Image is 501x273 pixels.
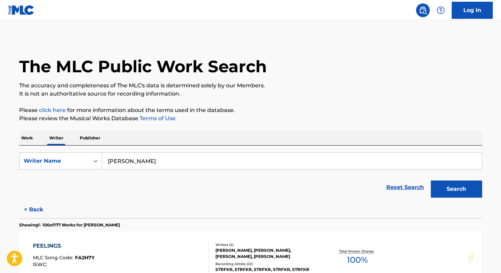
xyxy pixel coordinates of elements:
[138,115,176,122] a: Terms of Use
[19,90,482,98] p: It is not an authoritative source for recording information.
[452,2,493,19] a: Log In
[383,180,427,195] a: Reset Search
[47,131,65,145] p: Writer
[215,261,319,266] div: Recording Artists ( 22 )
[416,3,430,17] a: Public Search
[215,266,319,273] div: STRFKR, STRFKR, STRFKR, STRFKR, STRFKR
[39,107,66,113] a: click here
[33,261,49,268] span: ISWC :
[19,131,35,145] p: Work
[469,247,473,268] div: Drag
[434,3,448,17] div: Help
[437,6,445,14] img: help
[431,181,482,198] button: Search
[8,5,35,15] img: MLC Logo
[215,242,319,247] div: Writers ( 4 )
[19,82,482,90] p: The accuracy and completeness of The MLC's data is determined solely by our Members.
[347,254,368,266] span: 100 %
[33,242,95,250] div: FEELINGS
[75,255,95,261] span: FA2H7Y
[78,131,102,145] p: Publisher
[19,222,120,228] p: Showing 1 - 100 of 177 Works for [PERSON_NAME]
[19,152,482,201] form: Search Form
[19,56,267,77] h1: The MLC Public Work Search
[19,201,60,218] button: < Back
[19,106,482,114] p: Please for more information about the terms used in the database.
[215,247,319,260] div: [PERSON_NAME], [PERSON_NAME], [PERSON_NAME], [PERSON_NAME]
[339,249,376,254] p: Total Known Shares:
[24,157,85,165] div: Writer Name
[419,6,427,14] img: search
[33,255,75,261] span: MLC Song Code :
[467,240,501,273] iframe: Chat Widget
[19,114,482,123] p: Please review the Musical Works Database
